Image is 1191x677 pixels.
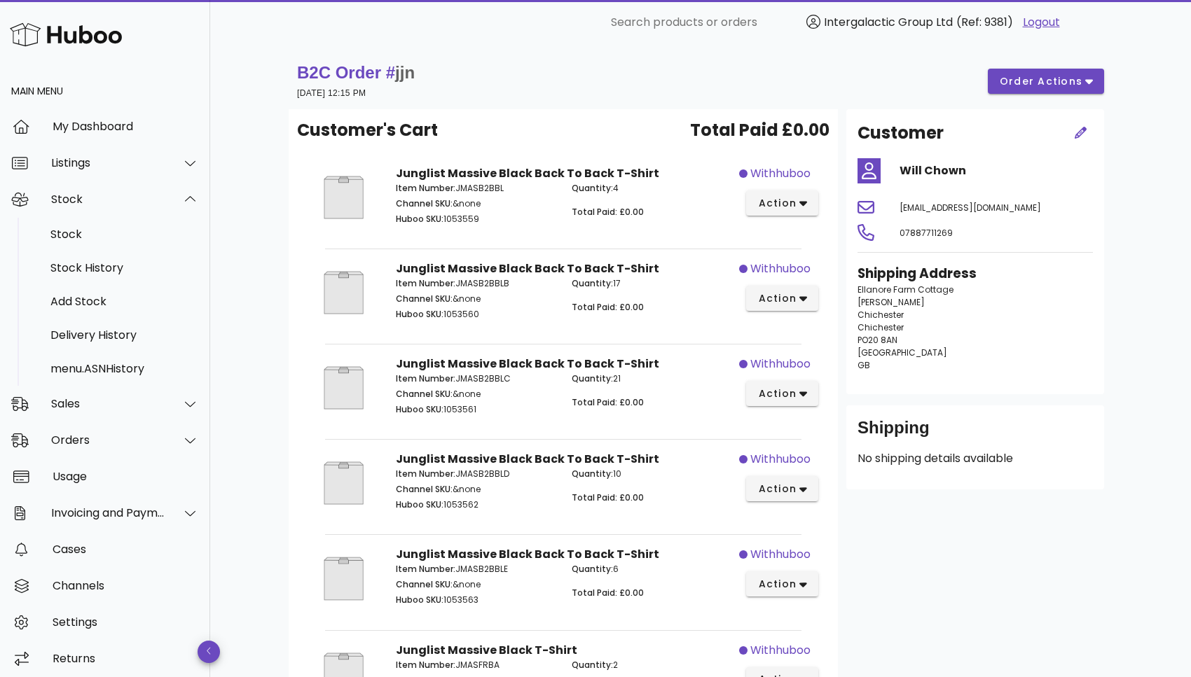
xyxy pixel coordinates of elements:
[396,659,555,671] p: JMASFRBA
[757,482,797,496] span: action
[50,261,199,274] div: Stock History
[757,577,797,592] span: action
[396,498,555,511] p: 1053562
[50,362,199,375] div: menu.ASNHistory
[858,334,897,346] span: PO20 8AN
[396,388,453,400] span: Channel SKU:
[51,506,165,519] div: Invoicing and Payments
[396,451,659,467] strong: Junglist Massive Black Back To Back T-Shirt
[396,468,555,480] p: JMASB2BBLD
[572,563,613,575] span: Quantity:
[396,563,555,575] p: JMASB2BBLE
[750,260,811,277] span: withhuboo
[572,182,731,195] p: 4
[396,403,555,416] p: 1053561
[396,293,555,305] p: &none
[750,356,811,372] span: withhuboo
[53,120,199,133] div: My Dashboard
[757,291,797,306] span: action
[750,546,811,563] span: withhuboo
[572,301,644,313] span: Total Paid: £0.00
[858,120,944,146] h2: Customer
[858,321,904,333] span: Chichester
[956,14,1013,30] span: (Ref: 9381)
[297,63,415,82] strong: B2C Order #
[396,578,555,591] p: &none
[396,182,455,194] span: Item Number:
[757,386,797,401] span: action
[396,563,455,575] span: Item Number:
[396,659,455,671] span: Item Number:
[10,20,122,50] img: Huboo Logo
[858,359,870,371] span: GB
[572,396,644,408] span: Total Paid: £0.00
[396,213,443,225] span: Huboo SKU:
[757,196,797,211] span: action
[746,571,818,596] button: action
[572,468,613,480] span: Quantity:
[396,372,455,384] span: Item Number:
[308,165,379,230] img: Product Image
[308,260,379,325] img: Product Image
[572,587,644,599] span: Total Paid: £0.00
[308,546,379,610] img: Product Image
[858,264,1093,284] h3: Shipping Address
[50,328,199,342] div: Delivery History
[297,88,366,98] small: [DATE] 12:15 PM
[572,372,613,384] span: Quantity:
[750,642,811,659] span: withhuboo
[396,308,555,321] p: 1053560
[858,450,1093,467] p: No shipping details available
[396,483,555,496] p: &none
[572,563,731,575] p: 6
[572,182,613,194] span: Quantity:
[396,197,555,210] p: &none
[396,277,555,290] p: JMASB2BBLB
[51,397,165,410] div: Sales
[900,202,1041,214] span: [EMAIL_ADDRESS][DOMAIN_NAME]
[53,652,199,665] div: Returns
[53,615,199,629] div: Settings
[51,156,165,169] div: Listings
[308,356,379,420] img: Product Image
[396,594,555,606] p: 1053563
[1023,14,1060,31] a: Logout
[572,468,731,480] p: 10
[396,388,555,400] p: &none
[396,546,659,562] strong: Junglist Massive Black Back To Back T-Shirt
[572,372,731,385] p: 21
[858,296,925,308] span: [PERSON_NAME]
[900,162,1093,179] h4: Will Chown
[396,356,659,372] strong: Junglist Massive Black Back To Back T-Shirt
[395,63,415,82] span: jjn
[396,468,455,480] span: Item Number:
[53,579,199,592] div: Channels
[51,433,165,447] div: Orders
[396,260,659,277] strong: Junglist Massive Black Back To Back T-Shirt
[572,277,731,290] p: 17
[572,277,613,289] span: Quantity:
[572,659,731,671] p: 2
[396,642,577,658] strong: Junglist Massive Black T-Shirt
[750,165,811,182] span: withhuboo
[396,483,453,495] span: Channel SKU:
[396,293,453,305] span: Channel SKU:
[53,543,199,556] div: Cases
[50,228,199,241] div: Stock
[396,372,555,385] p: JMASB2BBLC
[396,197,453,209] span: Channel SKU:
[50,295,199,308] div: Add Stock
[297,118,438,143] span: Customer's Cart
[396,578,453,590] span: Channel SKU:
[858,284,954,295] span: Ellanore Farm Cottage
[824,14,953,30] span: Intergalactic Group Ltd
[308,451,379,515] img: Product Image
[750,451,811,468] span: withhuboo
[746,476,818,501] button: action
[396,165,659,181] strong: Junglist Massive Black Back To Back T-Shirt
[396,308,443,320] span: Huboo SKU:
[53,470,199,483] div: Usage
[900,227,953,239] span: 07887711269
[690,118,829,143] span: Total Paid £0.00
[396,594,443,606] span: Huboo SKU:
